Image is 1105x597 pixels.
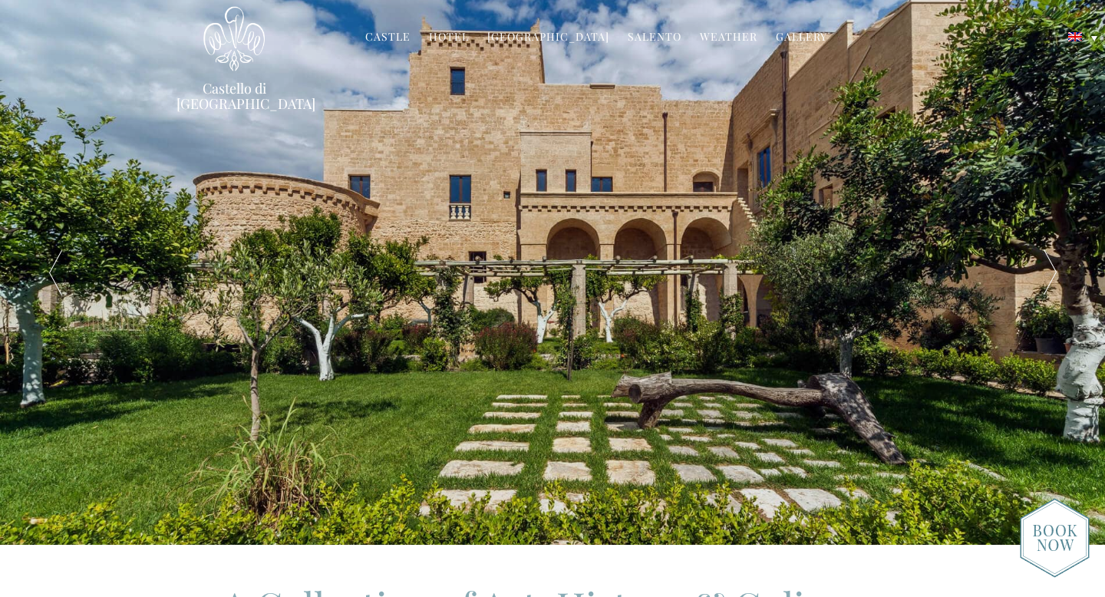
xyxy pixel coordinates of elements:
[1068,32,1082,41] img: English
[1020,498,1090,578] img: new-booknow.png
[365,29,411,47] a: Castle
[176,81,292,111] a: Castello di [GEOGRAPHIC_DATA]
[700,29,757,47] a: Weather
[776,29,827,47] a: Gallery
[628,29,681,47] a: Salento
[203,6,265,71] img: Castello di Ugento
[487,29,609,47] a: [GEOGRAPHIC_DATA]
[429,29,469,47] a: Hotel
